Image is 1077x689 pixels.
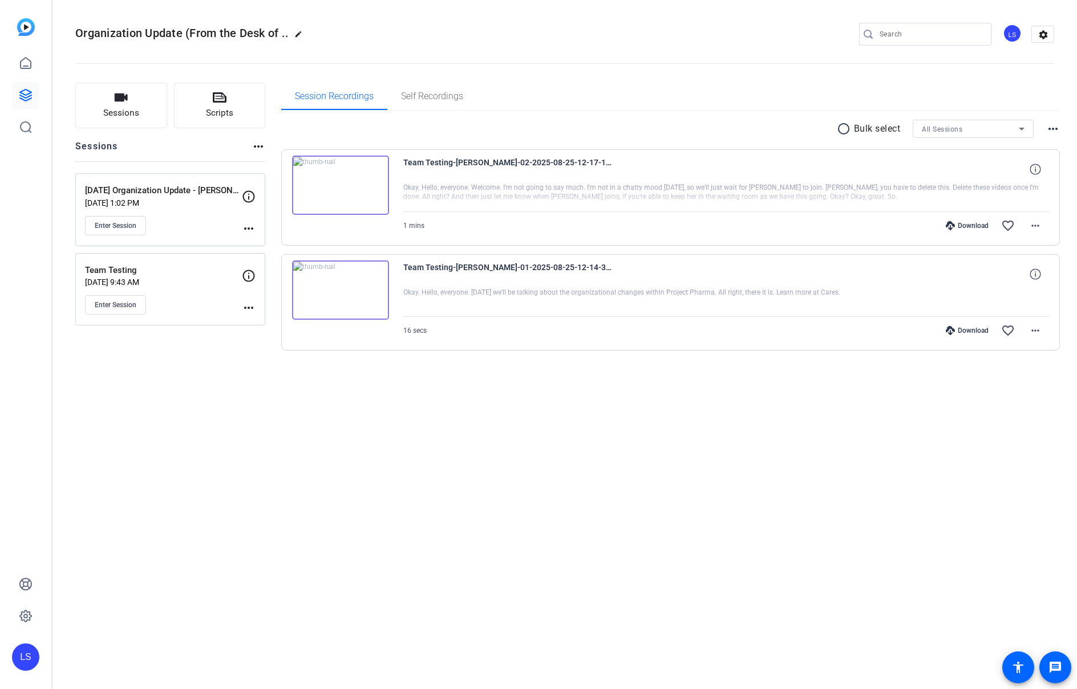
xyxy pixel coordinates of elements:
[292,156,389,215] img: thumb-nail
[75,83,167,128] button: Sessions
[403,260,614,288] span: Team Testing-[PERSON_NAME]-01-2025-08-25-12-14-31-463-0
[940,221,994,230] div: Download
[206,107,233,120] span: Scripts
[85,216,146,235] button: Enter Session
[242,301,256,315] mat-icon: more_horiz
[403,327,427,335] span: 16 secs
[292,260,389,320] img: thumb-nail
[85,278,242,287] p: [DATE] 9:43 AM
[880,27,982,41] input: Search
[837,122,854,136] mat-icon: radio_button_unchecked
[1029,324,1042,337] mat-icon: more_horiz
[1001,324,1015,337] mat-icon: favorite_border
[75,140,118,161] h2: Sessions
[95,300,136,309] span: Enter Session
[922,125,962,133] span: All Sessions
[1048,661,1062,674] mat-icon: message
[401,92,463,101] span: Self Recordings
[85,295,146,315] button: Enter Session
[854,122,901,136] p: Bulk select
[252,140,265,153] mat-icon: more_horiz
[12,643,39,671] div: LS
[403,156,614,183] span: Team Testing-[PERSON_NAME]-02-2025-08-25-12-17-19-956-0
[1032,26,1055,43] mat-icon: settings
[1029,219,1042,233] mat-icon: more_horiz
[174,83,266,128] button: Scripts
[940,326,994,335] div: Download
[1046,122,1060,136] mat-icon: more_horiz
[95,221,136,230] span: Enter Session
[85,198,242,207] p: [DATE] 1:02 PM
[103,107,139,120] span: Sessions
[85,264,242,277] p: Team Testing
[1003,24,1023,44] ngx-avatar: Lauren Schultz
[1011,661,1025,674] mat-icon: accessibility
[294,30,308,44] mat-icon: edit
[1003,24,1022,43] div: LS
[17,18,35,36] img: blue-gradient.svg
[242,222,256,235] mat-icon: more_horiz
[85,184,242,197] p: [DATE] Organization Update - [PERSON_NAME], and [PERSON_NAME]
[75,26,289,40] span: Organization Update (From the Desk of ..
[295,92,374,101] span: Session Recordings
[403,222,424,230] span: 1 mins
[1001,219,1015,233] mat-icon: favorite_border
